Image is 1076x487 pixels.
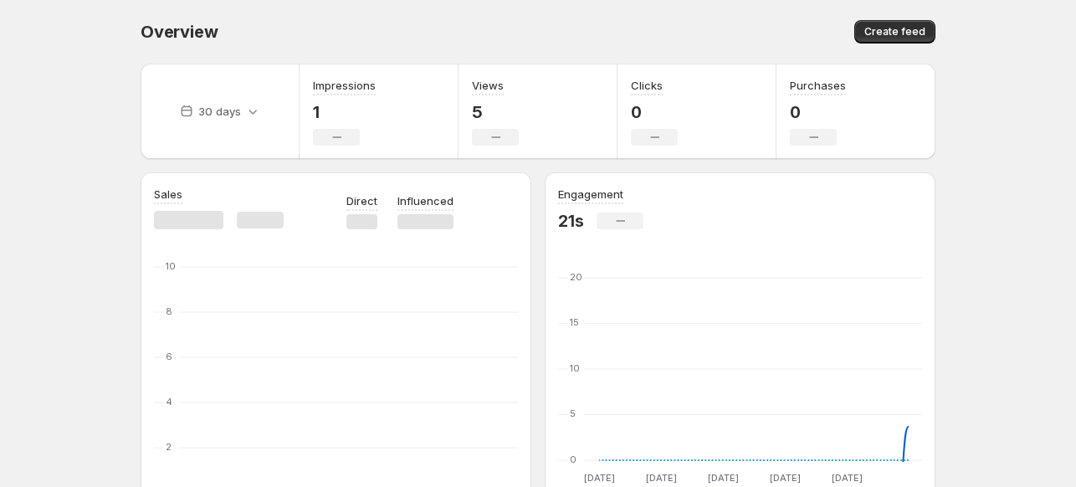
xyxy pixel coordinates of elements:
[570,408,576,419] text: 5
[558,211,583,231] p: 21s
[631,77,663,94] h3: Clicks
[864,25,925,38] span: Create feed
[166,351,172,362] text: 6
[790,77,846,94] h3: Purchases
[570,454,576,465] text: 0
[166,441,172,453] text: 2
[570,362,580,374] text: 10
[346,192,377,209] p: Direct
[198,103,241,120] p: 30 days
[472,77,504,94] h3: Views
[313,102,376,122] p: 1
[154,186,182,202] h3: Sales
[472,102,519,122] p: 5
[166,260,176,272] text: 10
[631,102,678,122] p: 0
[558,186,623,202] h3: Engagement
[166,305,172,317] text: 8
[397,192,453,209] p: Influenced
[832,472,863,484] text: [DATE]
[790,102,846,122] p: 0
[770,472,801,484] text: [DATE]
[570,316,579,328] text: 15
[166,396,172,408] text: 4
[313,77,376,94] h3: Impressions
[141,22,218,42] span: Overview
[708,472,739,484] text: [DATE]
[584,472,615,484] text: [DATE]
[570,271,582,283] text: 20
[646,472,677,484] text: [DATE]
[854,20,935,44] button: Create feed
